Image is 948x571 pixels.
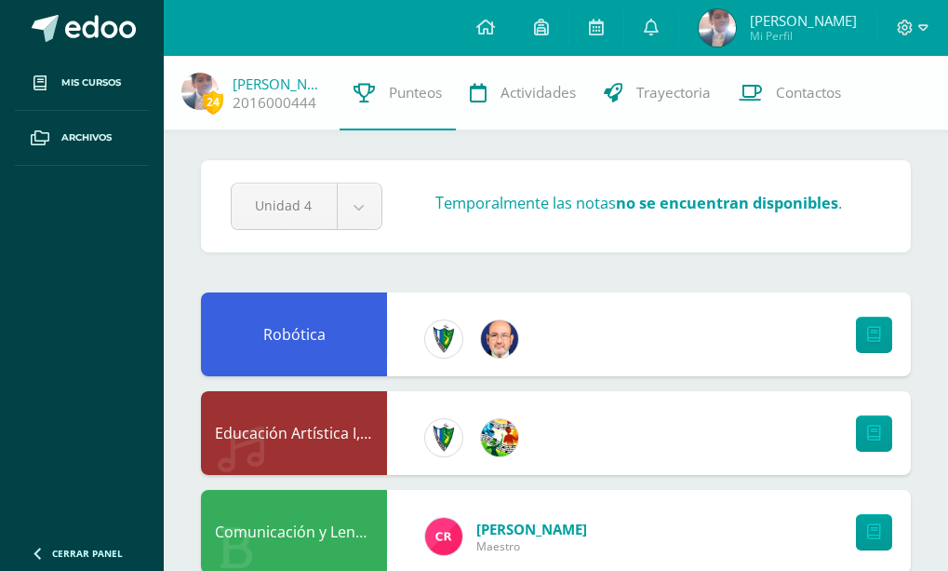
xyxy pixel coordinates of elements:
[201,292,387,376] div: Robótica
[52,547,123,560] span: Cerrar panel
[425,419,462,456] img: 9f174a157161b4ddbe12118a61fed988.png
[750,11,857,30] span: [PERSON_NAME]
[636,83,711,102] span: Trayectoria
[340,56,456,130] a: Punteos
[725,56,855,130] a: Contactos
[15,56,149,111] a: Mis cursos
[425,518,462,555] img: ab28fb4d7ed199cf7a34bbef56a79c5b.png
[590,56,725,130] a: Trayectoria
[233,93,316,113] a: 2016000444
[481,320,518,358] img: 6b7a2a75a6c7e6282b1a1fdce061224c.png
[15,111,149,166] a: Archivos
[255,184,314,227] span: Unidad 4
[425,320,462,358] img: 9f174a157161b4ddbe12118a61fed988.png
[456,56,590,130] a: Actividades
[61,75,121,90] span: Mis cursos
[233,75,326,93] a: [PERSON_NAME]
[616,193,838,213] strong: no se encuentran disponibles
[501,83,576,102] span: Actividades
[750,28,857,44] span: Mi Perfil
[699,9,736,47] img: 5c1d6e0b6d51fe301902b7293f394704.png
[481,419,518,456] img: 159e24a6ecedfdf8f489544946a573f0.png
[201,391,387,475] div: Educación Artística I, Música y Danza
[476,520,587,538] span: [PERSON_NAME]
[476,538,587,554] span: Maestro
[389,83,442,102] span: Punteos
[435,193,842,213] h3: Temporalmente las notas .
[61,130,112,145] span: Archivos
[181,73,219,110] img: 5c1d6e0b6d51fe301902b7293f394704.png
[232,184,381,229] a: Unidad 4
[203,90,223,114] span: 24
[776,83,841,102] span: Contactos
